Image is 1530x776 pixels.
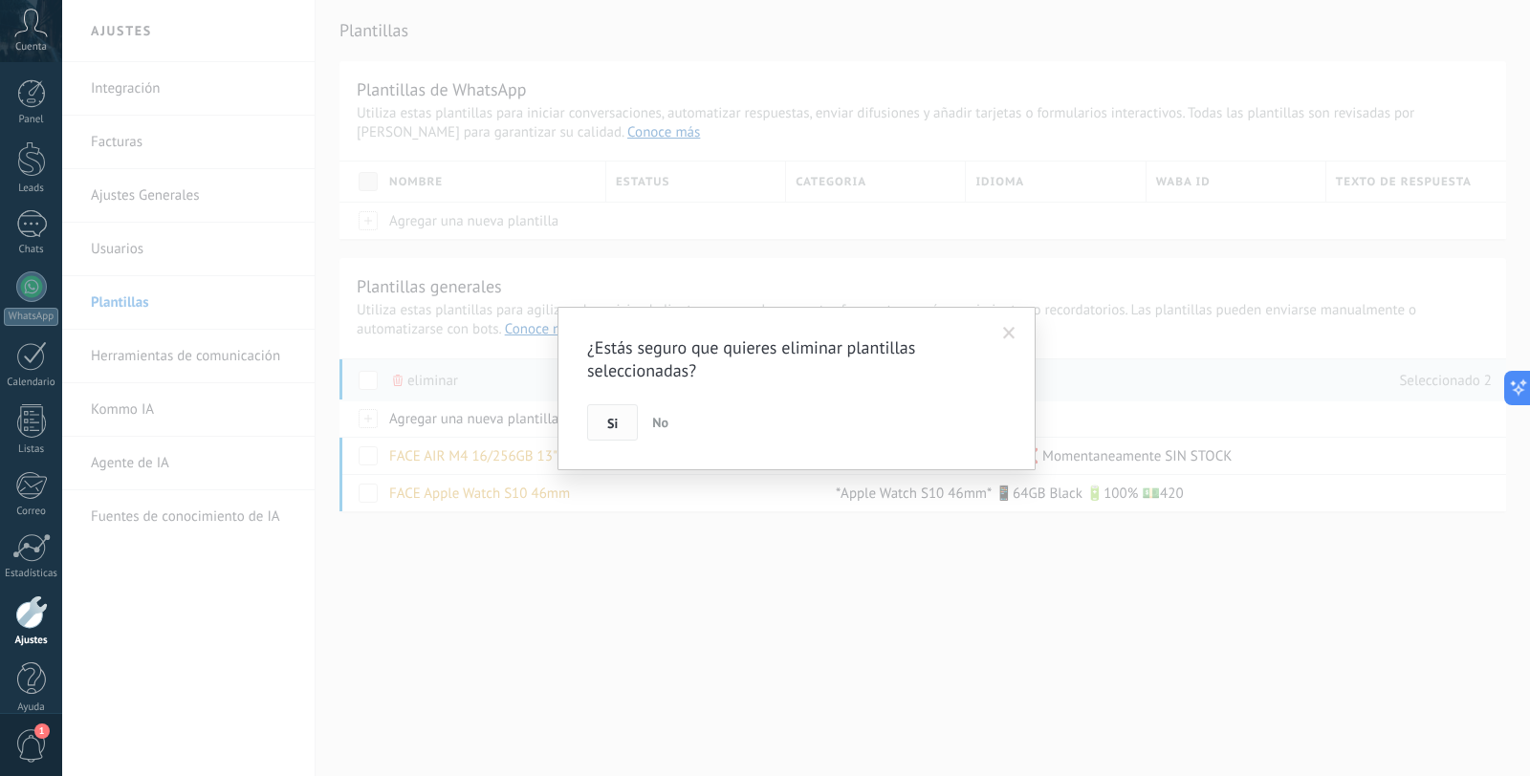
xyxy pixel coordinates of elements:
[4,635,59,647] div: Ajustes
[4,506,59,518] div: Correo
[607,417,618,430] span: Si
[4,568,59,580] div: Estadísticas
[4,244,59,256] div: Chats
[4,377,59,389] div: Calendario
[15,41,47,54] span: Cuenta
[645,404,676,441] button: No
[4,114,59,126] div: Panel
[4,308,58,326] div: WhatsApp
[34,723,50,739] span: 1
[652,414,668,431] span: No
[587,336,987,382] h2: ¿Estás seguro que quieres eliminar plantillas seleccionadas?
[4,443,59,456] div: Listas
[4,183,59,195] div: Leads
[587,404,638,441] button: Si
[4,701,59,714] div: Ayuda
